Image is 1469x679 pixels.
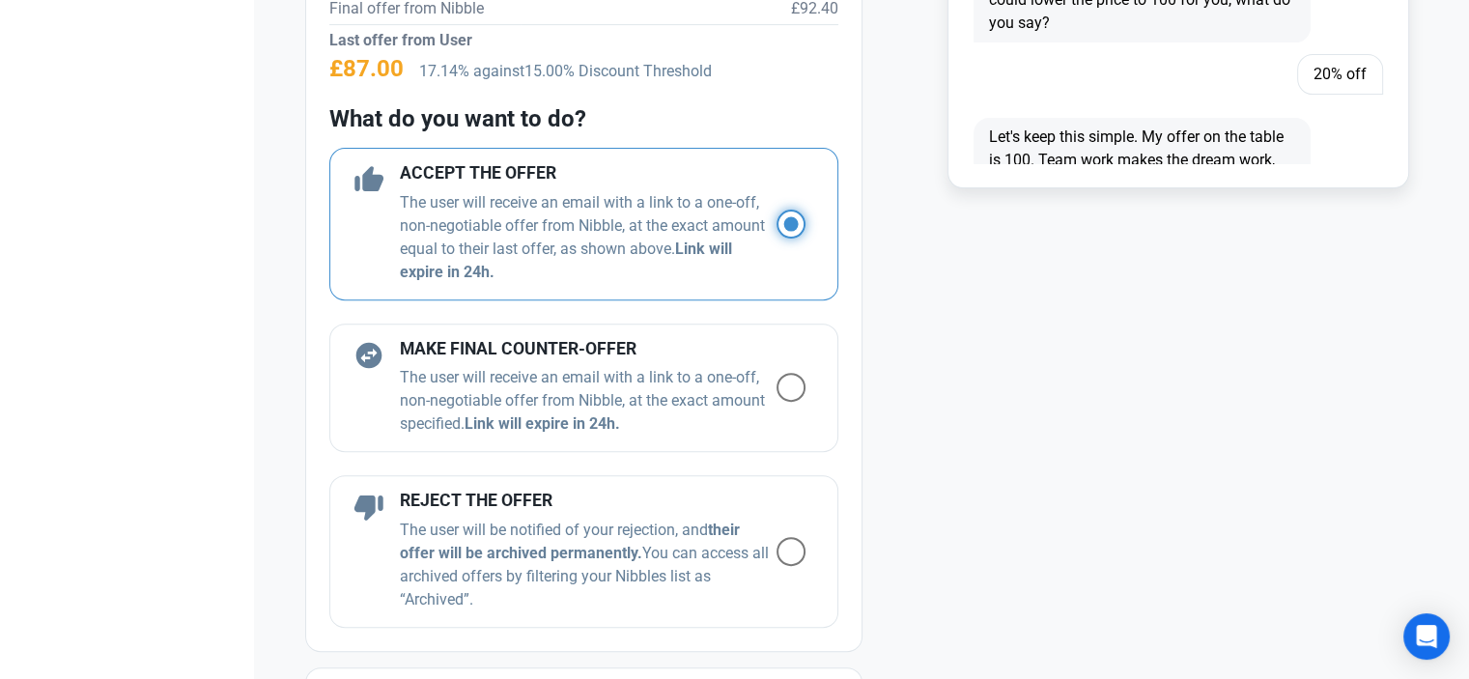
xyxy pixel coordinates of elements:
span: swap_horizontal_circle [353,340,384,371]
span: thumb_up [353,164,384,195]
h2: What do you want to do? [329,106,838,132]
td: Last offer from User [329,24,522,56]
span: thumb_down [353,492,384,523]
span: 20% off [1297,54,1383,95]
span: 15.00% Discount Threshold [524,62,712,80]
b: Link will expire in 24h. [400,240,732,281]
p: 17.14% against [419,60,838,83]
p: The user will receive an email with a link to a one-off, non-negotiable offer from Nibble, at the... [400,191,777,284]
span: Let's keep this simple. My offer on the table is 100. Team work makes the dream work, make me a n... [974,118,1311,203]
p: The user will be notified of your rejection, and You can access all archived offers by filtering ... [400,519,777,611]
div: Open Intercom Messenger [1403,613,1450,660]
b: Link will expire in 24h. [465,414,620,433]
h2: £87.00 [329,56,404,82]
h4: ACCEPT THE OFFER [400,164,777,184]
h4: REJECT THE OFFER [400,492,777,511]
p: The user will receive an email with a link to a one-off, non-negotiable offer from Nibble, at the... [400,366,777,436]
h4: MAKE FINAL COUNTER-OFFER [400,340,777,359]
